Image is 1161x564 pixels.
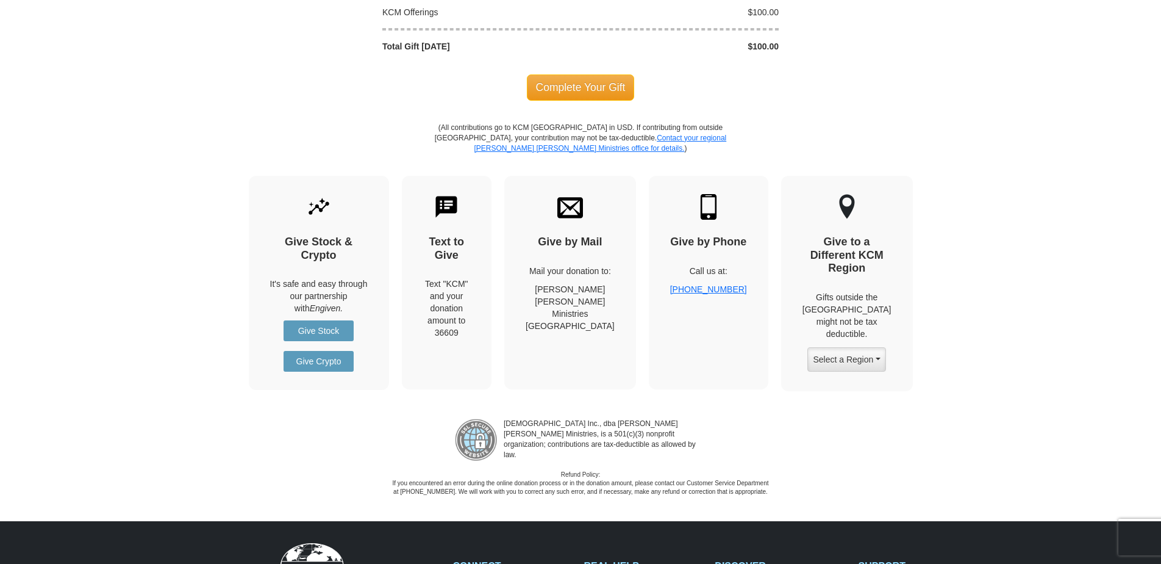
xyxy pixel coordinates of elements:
[802,236,891,275] h4: Give to a Different KCM Region
[696,194,721,220] img: mobile.svg
[306,194,332,220] img: give-by-stock.svg
[376,6,581,18] div: KCM Offerings
[423,236,471,262] h4: Text to Give
[670,284,747,294] a: [PHONE_NUMBER]
[391,471,770,497] p: Refund Policy: If you encountered an error during the online donation process or in the donation ...
[580,6,785,18] div: $100.00
[670,265,747,277] p: Call us at:
[434,123,727,176] p: (All contributions go to KCM [GEOGRAPHIC_DATA] in USD. If contributing from outside [GEOGRAPHIC_D...
[838,194,856,220] img: other-region
[423,278,471,339] div: Text "KCM" and your donation amount to 36609
[526,265,615,277] p: Mail your donation to:
[498,419,706,461] p: [DEMOGRAPHIC_DATA] Inc., dba [PERSON_NAME] [PERSON_NAME] Ministries, is a 501(c)(3) nonprofit org...
[455,419,498,461] img: refund-policy
[580,40,785,52] div: $100.00
[526,283,615,332] p: [PERSON_NAME] [PERSON_NAME] Ministries [GEOGRAPHIC_DATA]
[270,236,368,262] h4: Give Stock & Crypto
[527,74,635,100] span: Complete Your Gift
[474,134,726,153] a: Contact your regional [PERSON_NAME] [PERSON_NAME] Ministries office for details.
[807,347,885,372] button: Select a Region
[557,194,583,220] img: envelope.svg
[670,236,747,249] h4: Give by Phone
[284,351,354,372] a: Give Crypto
[376,40,581,52] div: Total Gift [DATE]
[526,236,615,249] h4: Give by Mail
[434,194,459,220] img: text-to-give.svg
[270,278,368,314] p: It's safe and easy through our partnership with
[310,303,343,313] i: Engiven.
[284,320,354,341] a: Give Stock
[802,291,891,340] p: Gifts outside the [GEOGRAPHIC_DATA] might not be tax deductible.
